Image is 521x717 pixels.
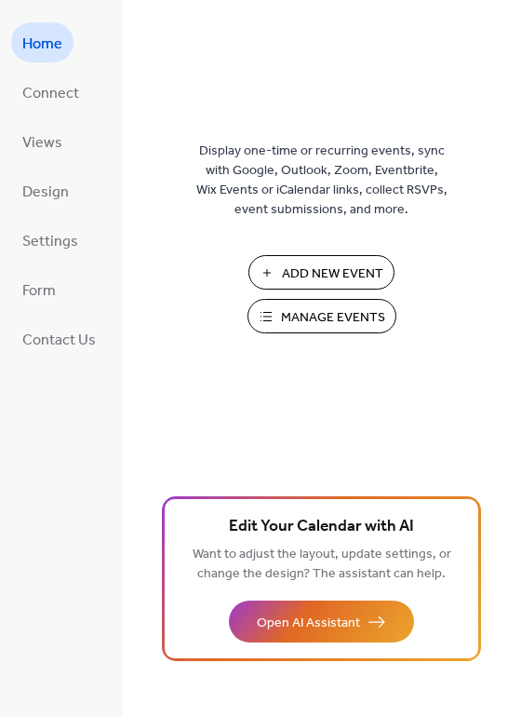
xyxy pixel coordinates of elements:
span: Views [22,129,62,157]
span: Design [22,178,69,207]
span: Settings [22,227,78,256]
button: Open AI Assistant [229,601,414,643]
a: Design [11,170,80,210]
span: Open AI Assistant [257,614,360,633]
a: Home [11,22,73,62]
span: Display one-time or recurring events, sync with Google, Outlook, Zoom, Eventbrite, Wix Events or ... [196,142,448,220]
button: Add New Event [248,255,394,290]
a: Connect [11,72,90,112]
span: Edit Your Calendar with AI [229,514,414,540]
span: Contact Us [22,326,96,355]
a: Views [11,121,73,161]
span: Form [22,277,56,305]
a: Contact Us [11,318,107,358]
span: Home [22,30,62,59]
a: Settings [11,220,89,260]
span: Manage Events [281,308,385,328]
span: Want to adjust the layout, update settings, or change the design? The assistant can help. [193,542,451,587]
a: Form [11,269,67,309]
span: Add New Event [282,264,383,284]
span: Connect [22,79,79,108]
button: Manage Events [247,299,396,333]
